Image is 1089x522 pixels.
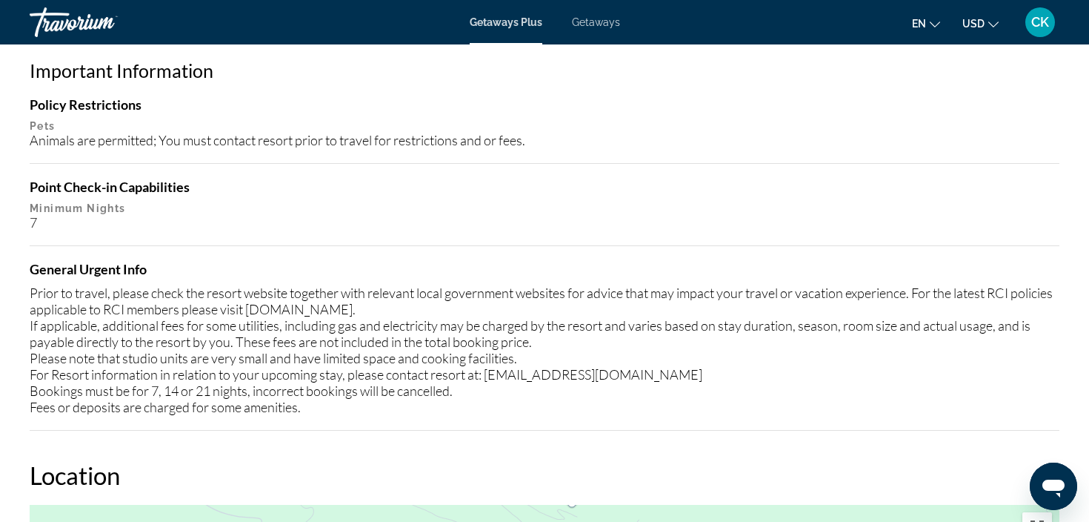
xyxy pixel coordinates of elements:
[30,261,1059,277] h4: General Urgent Info
[30,460,1059,490] h2: Location
[1030,463,1077,510] iframe: Button to launch messaging window
[912,13,940,34] button: Change language
[962,13,999,34] button: Change currency
[30,202,1059,214] p: Minimum Nights
[1031,15,1049,30] span: CK
[30,59,1059,82] h2: Important Information
[572,16,620,28] a: Getaways
[962,18,985,30] span: USD
[30,96,1059,113] h4: Policy Restrictions
[30,214,1059,231] div: 7
[30,285,1059,415] div: Prior to travel, please check the resort website together with relevant local government websites...
[1021,7,1059,38] button: User Menu
[30,179,1059,195] h4: Point Check-in Capabilities
[912,18,926,30] span: en
[30,120,1059,132] p: Pets
[30,132,1059,148] div: Animals are permitted; You must contact resort prior to travel for restrictions and or fees.
[470,16,542,28] a: Getaways Plus
[30,3,178,42] a: Travorium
